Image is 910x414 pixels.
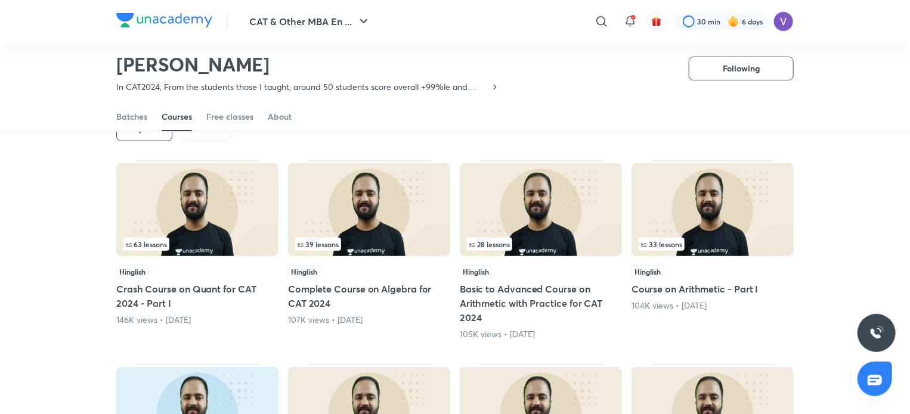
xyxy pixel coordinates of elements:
[869,326,884,340] img: ttu
[206,111,253,123] div: Free classes
[194,124,218,133] p: Latest
[116,13,212,30] a: Company Logo
[460,282,622,325] h5: Basic to Advanced Course on Arithmetic with Practice for CAT 2024
[162,111,192,123] div: Courses
[288,282,450,310] h5: Complete Course on Algebra for CAT 2024
[467,238,615,251] div: left
[116,314,278,326] div: 146K views • 9 months ago
[116,265,148,278] span: Hinglish
[288,160,450,340] div: Complete Course on Algebra for CAT 2024
[460,328,622,340] div: 105K views • 1 year ago
[632,160,794,340] div: Course on Arithmetic - Part I
[295,238,443,251] div: infocontainer
[162,102,192,131] a: Courses
[651,16,662,27] img: avatar
[639,238,787,251] div: left
[460,160,622,340] div: Basic to Advanced Course on Arithmetic with Practice for CAT 2024
[116,13,212,27] img: Company Logo
[689,57,794,80] button: Following
[123,238,271,251] div: infosection
[298,241,339,248] span: 39 lessons
[460,163,622,256] img: Thumbnail
[295,238,443,251] div: infosection
[728,15,739,27] img: streak
[123,238,271,251] div: left
[632,282,794,296] h5: Course on Arithmetic - Part I
[469,241,510,248] span: 28 lessons
[116,102,147,131] a: Batches
[773,11,794,32] img: Vatsal Kanodia
[632,163,794,256] img: Thumbnail
[126,241,167,248] span: 63 lessons
[268,102,292,131] a: About
[116,52,500,76] h2: [PERSON_NAME]
[467,238,615,251] div: infosection
[206,102,253,131] a: Free classes
[639,238,787,251] div: infosection
[123,238,271,251] div: infocontainer
[723,63,760,74] span: Following
[641,241,682,248] span: 33 lessons
[460,265,492,278] span: Hinglish
[116,160,278,340] div: Crash Course on Quant for CAT 2024 - Part I
[129,124,160,133] h6: Popular
[116,81,490,93] p: In CAT2024, From the students those I taught, around 50 students score overall +99%le and around ...
[295,238,443,251] div: left
[632,265,664,278] span: Hinglish
[268,111,292,123] div: About
[116,163,278,256] img: Thumbnail
[116,282,278,310] h5: Crash Course on Quant for CAT 2024 - Part I
[639,238,787,251] div: infocontainer
[242,10,378,33] button: CAT & Other MBA En ...
[288,314,450,326] div: 107K views • 1 year ago
[116,111,147,123] div: Batches
[467,238,615,251] div: infocontainer
[647,12,666,31] button: avatar
[288,265,320,278] span: Hinglish
[288,163,450,256] img: Thumbnail
[632,300,794,312] div: 104K views • 1 year ago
